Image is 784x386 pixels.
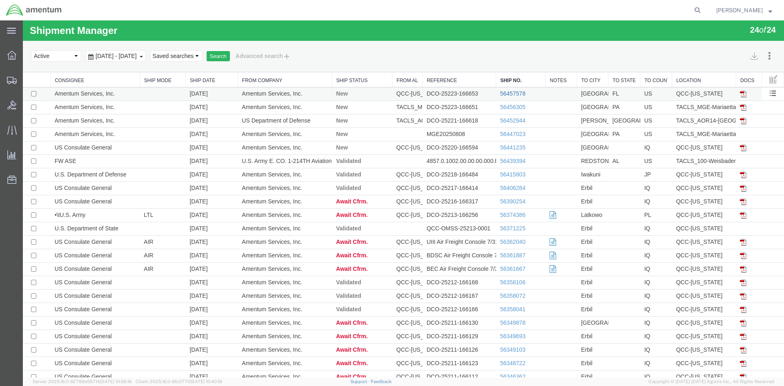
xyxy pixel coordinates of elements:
[28,94,117,107] td: Amentum Services, Inc.
[370,148,400,161] td: QCC-[US_STATE]
[28,52,117,67] th: Consignee
[215,175,309,188] td: Amentum Services, Inc.
[617,94,649,107] td: US
[527,57,550,64] a: Notes
[554,337,586,350] td: Erbil
[717,178,724,185] img: pdf.gif
[215,242,309,256] td: Amentum Services, Inc.
[28,337,117,350] td: US Consulate General
[649,350,713,364] td: QCC-[US_STATE]
[28,283,117,296] td: US Consulate General
[215,80,309,94] td: Amentum Services, Inc.
[163,350,215,364] td: [DATE]
[136,379,222,384] span: Client: 2025.16.0-8fc0770
[617,350,649,364] td: IQ
[649,121,713,134] td: QCC-[US_STATE]
[400,188,473,202] td: DCO-25213-166256
[554,107,586,121] td: [GEOGRAPHIC_DATA]
[586,94,617,107] td: [GEOGRAPHIC_DATA]
[554,67,586,80] td: [GEOGRAPHIC_DATA]
[716,6,763,15] span: Jessica White
[314,57,365,64] a: Ship Status
[215,121,309,134] td: Amentum Services, Inc.
[100,379,132,384] span: [DATE] 10:56:16
[215,202,309,215] td: Amentum Services, Inc
[313,286,338,292] span: Validated
[163,188,215,202] td: [DATE]
[617,188,649,202] td: PL
[215,269,309,283] td: Amentum Services, Inc.
[28,107,117,121] td: Amentum Services, Inc.
[404,57,469,64] a: Reference
[554,350,586,364] td: Erbil
[23,20,784,377] iframe: FS Legacy Container
[649,323,713,337] td: QCC-[US_STATE]
[121,57,158,64] a: Ship Mode
[477,70,503,76] a: 56457578
[400,229,473,242] td: BDSC Air Freight Console 7/31
[350,379,371,384] a: Support
[477,259,503,265] a: 56358106
[717,313,724,319] img: pdf.gif
[370,80,400,94] td: TACLS_MGE-Mariaetta, [GEOGRAPHIC_DATA]
[617,107,649,121] td: US
[215,67,309,80] td: Amentum Services, Inc.
[219,57,305,64] a: From Company
[717,299,724,306] img: pdf.gif
[117,242,163,256] td: AIR
[370,175,400,188] td: QCC-[US_STATE]
[163,67,215,80] td: [DATE]
[649,229,713,242] td: QCC-[US_STATE]
[370,215,400,229] td: QCC-[US_STATE]
[649,296,713,310] td: QCC-[US_STATE]
[370,269,400,283] td: QCC-[US_STATE]
[477,286,503,292] a: 56358041
[717,259,724,266] img: pdf.gif
[617,283,649,296] td: IQ
[207,29,274,42] button: Advanced search
[215,52,309,67] th: From Company
[370,350,400,364] td: QCC-[US_STATE]
[617,67,649,80] td: US
[716,5,773,15] button: [PERSON_NAME]
[167,57,211,64] a: Ship Date
[313,272,338,279] span: Validated
[215,283,309,296] td: Amentum Services, Inc.
[554,256,586,269] td: Erbil
[617,310,649,323] td: IQ
[215,350,309,364] td: Amentum Services, Inc.
[371,379,392,384] a: Feedback
[313,191,345,198] span: Await Cfrm.
[215,337,309,350] td: Amentum Services, Inc.
[617,296,649,310] td: IQ
[28,188,117,202] td: •\tU.S. Army
[215,323,309,337] td: Amentum Services, Inc.
[313,312,345,319] span: Await Cfrm.
[617,242,649,256] td: IQ
[717,192,724,198] img: pdf.gif
[617,134,649,148] td: US
[400,134,473,148] td: 4857.0.1002.00.00.00.000.FRE
[649,283,713,296] td: QCC-[US_STATE]
[28,269,117,283] td: US Consulate General
[370,67,400,80] td: QCC-[US_STATE]
[477,326,503,332] a: 56349103
[554,161,586,175] td: Erbil
[649,94,713,107] td: TACLS_AOR14-[GEOGRAPHIC_DATA]. [GEOGRAPHIC_DATA]
[309,52,369,67] th: Ship Status
[473,52,523,67] th: Ship No.
[617,80,649,94] td: US
[28,215,117,229] td: US Consulate General
[370,121,400,134] td: QCC-[US_STATE]
[554,310,586,323] td: Erbil
[649,52,713,67] th: Location
[743,52,758,67] button: Manage table columns
[554,188,586,202] td: Latkowo
[554,269,586,283] td: Erbil
[313,353,345,359] span: Await Cfrm.
[554,175,586,188] td: Erbil
[313,151,338,157] span: Validated
[554,323,586,337] td: Erbil
[117,52,163,67] th: Ship Mode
